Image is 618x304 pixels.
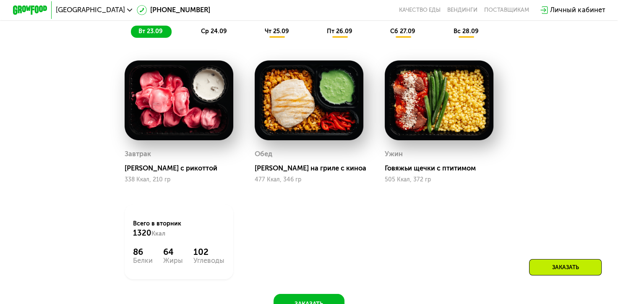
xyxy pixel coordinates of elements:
div: Говяжьи щечки с птитимом [385,164,501,173]
div: Завтрак [125,148,151,161]
span: Ккал [151,230,165,237]
div: 477 Ккал, 346 гр [255,176,363,183]
div: Всего в вторник [133,220,224,238]
a: Качество еды [399,7,441,13]
span: сб 27.09 [390,28,415,35]
div: 64 [163,247,183,257]
div: 86 [133,247,153,257]
div: 102 [193,247,224,257]
div: Личный кабинет [550,5,605,16]
a: [PHONE_NUMBER] [137,5,211,16]
span: [GEOGRAPHIC_DATA] [56,7,125,13]
div: 338 Ккал, 210 гр [125,176,233,183]
div: [PERSON_NAME] с рикоттой [125,164,240,173]
span: ср 24.09 [201,28,227,35]
span: 1320 [133,228,151,238]
div: Белки [133,257,153,264]
div: Обед [255,148,272,161]
a: Вендинги [447,7,477,13]
span: вс 28.09 [453,28,478,35]
span: пт 26.09 [327,28,352,35]
div: Углеводы [193,257,224,264]
div: поставщикам [484,7,529,13]
span: чт 25.09 [265,28,289,35]
div: Жиры [163,257,183,264]
div: [PERSON_NAME] на гриле с киноа [255,164,370,173]
div: Ужин [385,148,403,161]
span: вт 23.09 [138,28,163,35]
div: Заказать [529,259,602,275]
div: 505 Ккал, 372 гр [385,176,493,183]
